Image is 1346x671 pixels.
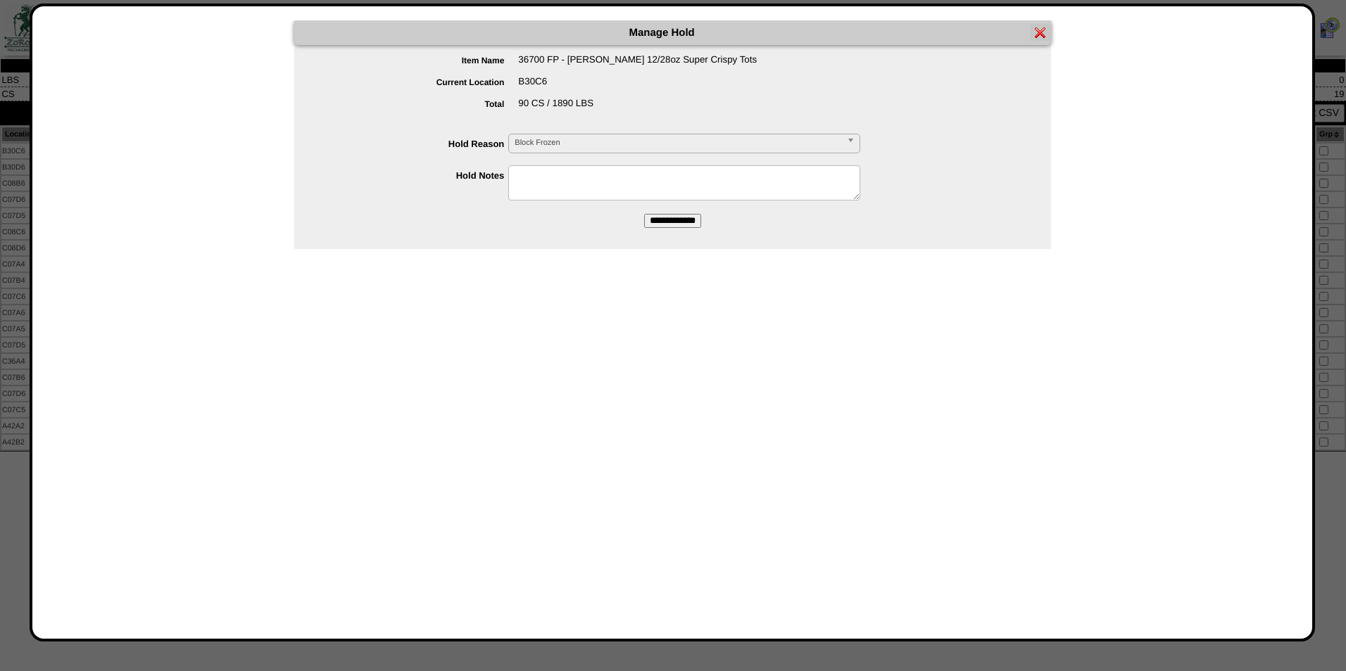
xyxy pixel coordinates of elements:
label: Item Name [322,56,519,65]
label: Hold Reason [322,139,509,149]
label: Current Location [322,77,519,87]
label: Total [322,99,519,109]
img: error.gif [1035,27,1046,38]
div: B30C6 [322,76,1051,98]
div: 36700 FP - [PERSON_NAME] 12/28oz Super Crispy Tots [322,54,1051,76]
span: Block Frozen [515,134,841,151]
div: 90 CS / 1890 LBS [322,98,1051,120]
div: Manage Hold [294,20,1051,45]
label: Hold Notes [322,170,509,181]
